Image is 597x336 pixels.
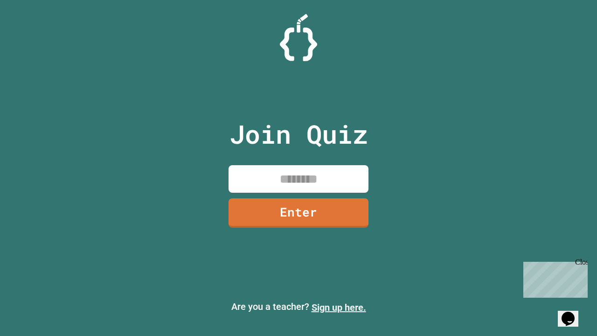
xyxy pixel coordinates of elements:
iframe: chat widget [558,299,588,327]
img: Logo.svg [280,14,317,61]
p: Join Quiz [229,115,368,154]
p: Are you a teacher? [7,300,590,315]
a: Enter [229,198,368,228]
iframe: chat widget [520,258,588,298]
div: Chat with us now!Close [4,4,64,59]
a: Sign up here. [312,302,366,313]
